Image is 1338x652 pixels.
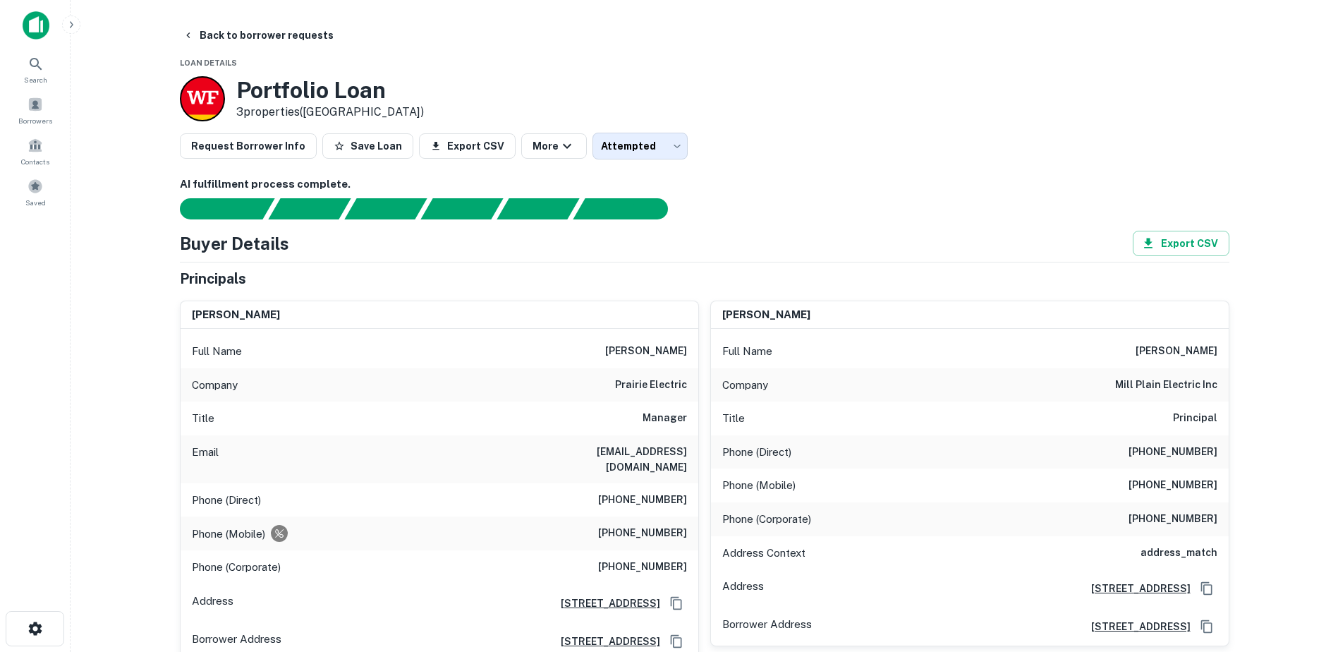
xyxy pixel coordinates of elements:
h5: Principals [180,268,246,289]
div: Sending borrower request to AI... [163,198,269,219]
p: Phone (Direct) [192,492,261,509]
div: Attempted [592,133,688,159]
span: Search [24,74,47,85]
h6: [PHONE_NUMBER] [1129,444,1217,461]
span: Saved [25,197,46,208]
p: 3 properties ([GEOGRAPHIC_DATA]) [236,104,424,121]
h6: [PERSON_NAME] [192,307,280,323]
button: Copy Address [1196,616,1217,637]
h6: [PERSON_NAME] [605,343,687,360]
a: Saved [4,173,66,211]
h6: [PHONE_NUMBER] [1129,511,1217,528]
p: Borrower Address [722,616,812,637]
iframe: Chat Widget [1267,539,1338,607]
h6: [EMAIL_ADDRESS][DOMAIN_NAME] [518,444,687,475]
div: Documents found, AI parsing details... [344,198,427,219]
a: [STREET_ADDRESS] [549,596,660,611]
button: Request Borrower Info [180,133,317,159]
a: Contacts [4,132,66,170]
a: [STREET_ADDRESS] [1080,581,1191,596]
h6: mill plain electric inc [1115,377,1217,394]
a: Borrowers [4,91,66,129]
button: Copy Address [1196,578,1217,599]
h6: Manager [643,410,687,427]
h6: AI fulfillment process complete. [180,176,1229,193]
img: capitalize-icon.png [23,11,49,40]
p: Title [722,410,745,427]
p: Email [192,444,219,475]
button: Copy Address [666,593,687,614]
p: Phone (Corporate) [192,559,281,576]
h6: Principal [1173,410,1217,427]
p: Phone (Mobile) [192,526,265,543]
button: Export CSV [419,133,516,159]
button: Copy Address [666,631,687,652]
p: Title [192,410,214,427]
p: Borrower Address [192,631,281,652]
button: Back to borrower requests [177,23,339,48]
h6: prairie electric [615,377,687,394]
p: Company [192,377,238,394]
button: Export CSV [1133,231,1229,256]
p: Company [722,377,768,394]
span: Contacts [21,156,49,167]
p: Address [192,593,233,614]
span: Borrowers [18,115,52,126]
h6: [PHONE_NUMBER] [598,559,687,576]
h6: [PHONE_NUMBER] [1129,477,1217,494]
p: Full Name [722,343,772,360]
h4: Buyer Details [180,231,289,256]
p: Phone (Mobile) [722,477,796,494]
p: Phone (Corporate) [722,511,811,528]
button: More [521,133,587,159]
span: Loan Details [180,59,237,67]
h6: [PERSON_NAME] [1136,343,1217,360]
a: [STREET_ADDRESS] [1080,619,1191,634]
h6: [PHONE_NUMBER] [598,492,687,509]
div: Your request is received and processing... [268,198,351,219]
a: [STREET_ADDRESS] [549,634,660,649]
div: Requests to not be contacted at this number [271,525,288,542]
button: Save Loan [322,133,413,159]
a: Search [4,50,66,88]
div: AI fulfillment process complete. [573,198,685,219]
div: Principals found, AI now looking for contact information... [420,198,503,219]
h3: Portfolio Loan [236,77,424,104]
h6: [PHONE_NUMBER] [598,525,687,542]
p: Full Name [192,343,242,360]
div: Principals found, still searching for contact information. This may take time... [497,198,579,219]
h6: address_match [1141,545,1217,562]
h6: [PERSON_NAME] [722,307,810,323]
p: Address Context [722,545,805,562]
p: Address [722,578,764,599]
p: Phone (Direct) [722,444,791,461]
